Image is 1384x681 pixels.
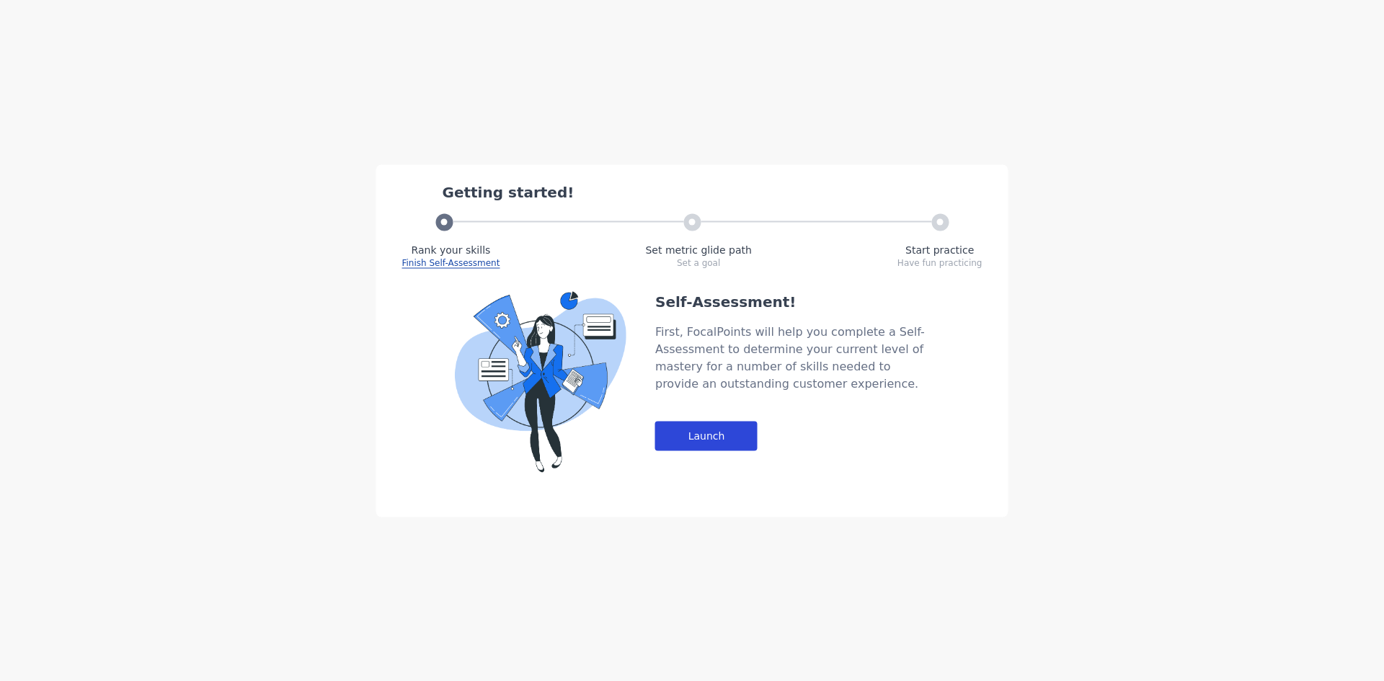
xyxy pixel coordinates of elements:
div: Getting started! [443,182,982,202]
div: Set metric glide path [645,242,751,257]
div: Set a goal [645,257,751,268]
div: First, FocalPoints will help you complete a Self-Assessment to determine your current level of ma... [655,323,929,392]
span: Finish Self-Assessment [402,257,500,268]
div: Rank your skills [402,242,500,257]
div: Launch [655,421,758,450]
div: Self-Assessment! [655,291,929,311]
div: Have fun practicing [897,257,982,268]
div: Start practice [897,242,982,257]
